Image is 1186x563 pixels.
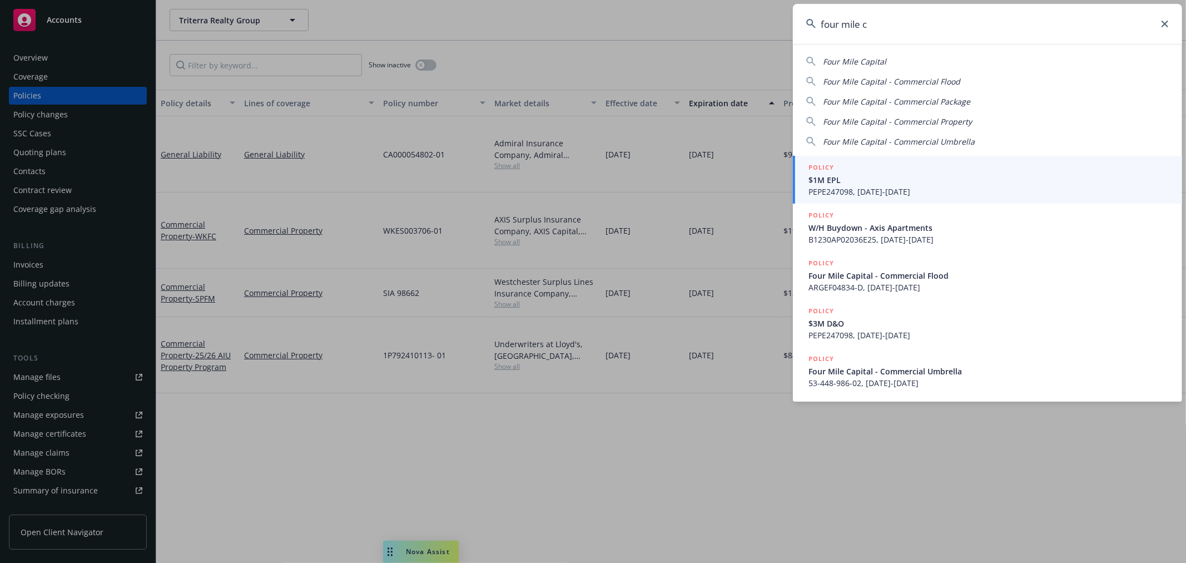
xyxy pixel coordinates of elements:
h5: POLICY [808,162,834,173]
input: Search... [793,4,1182,44]
span: Four Mile Capital - Commercial Package [823,96,970,107]
span: Four Mile Capital - Commercial Flood [823,76,960,87]
span: ARGEF04834-D, [DATE]-[DATE] [808,281,1169,293]
span: $1M EPL [808,174,1169,186]
a: POLICYW/H Buydown - Axis ApartmentsB1230AP02036E25, [DATE]-[DATE] [793,204,1182,251]
span: Four Mile Capital [823,56,886,67]
a: POLICY$1M EPLPEPE247098, [DATE]-[DATE] [793,156,1182,204]
h5: POLICY [808,305,834,317]
span: Four Mile Capital - Commercial Umbrella [808,366,1169,377]
span: Four Mile Capital - Commercial Umbrella [823,136,975,147]
span: 53-448-986-02, [DATE]-[DATE] [808,377,1169,389]
span: B1230AP02036E25, [DATE]-[DATE] [808,234,1169,245]
h5: POLICY [808,353,834,364]
a: POLICYFour Mile Capital - Commercial FloodARGEF04834-D, [DATE]-[DATE] [793,251,1182,299]
span: PEPE247098, [DATE]-[DATE] [808,329,1169,341]
h5: POLICY [808,210,834,221]
span: Four Mile Capital - Commercial Property [823,116,972,127]
h5: POLICY [808,258,834,269]
span: Four Mile Capital - Commercial Flood [808,270,1169,281]
span: W/H Buydown - Axis Apartments [808,222,1169,234]
span: PEPE247098, [DATE]-[DATE] [808,186,1169,197]
a: POLICYFour Mile Capital - Commercial Umbrella53-448-986-02, [DATE]-[DATE] [793,347,1182,395]
span: $3M D&O [808,318,1169,329]
a: POLICY$3M D&OPEPE247098, [DATE]-[DATE] [793,299,1182,347]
